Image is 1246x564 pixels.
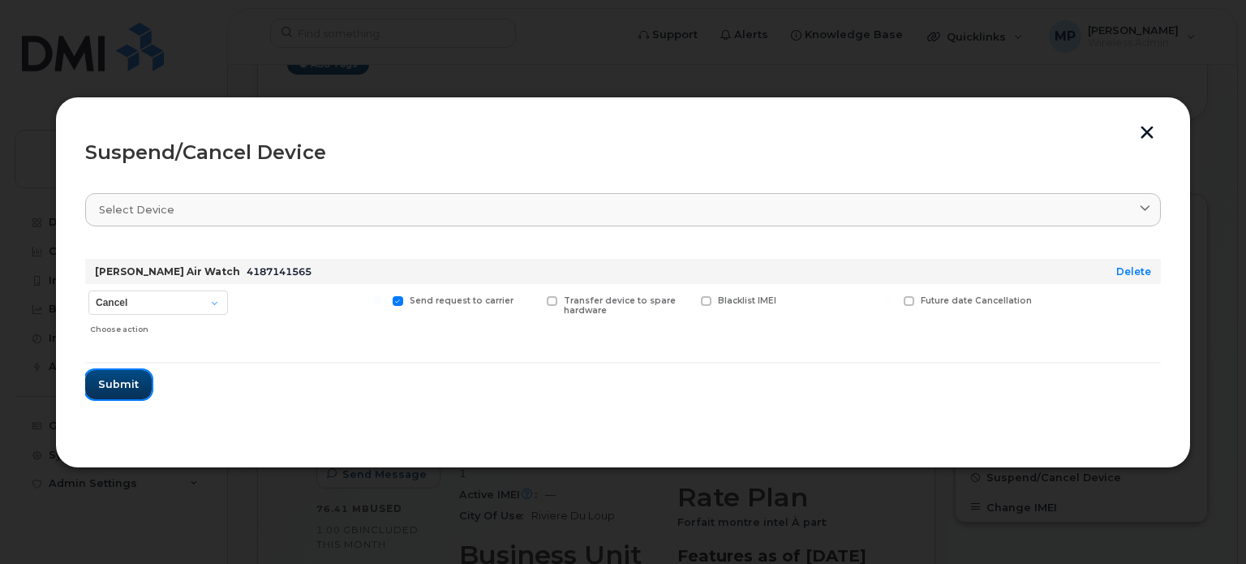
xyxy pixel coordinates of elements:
[85,143,1161,162] div: Suspend/Cancel Device
[681,296,690,304] input: Blacklist IMEI
[247,265,311,278] span: 4187141565
[90,316,228,336] div: Choose action
[95,265,240,278] strong: [PERSON_NAME] Air Watch
[564,295,676,316] span: Transfer device to spare hardware
[718,295,776,306] span: Blacklist IMEI
[884,296,892,304] input: Future date Cancellation
[921,295,1032,306] span: Future date Cancellation
[1116,265,1151,278] a: Delete
[527,296,535,304] input: Transfer device to spare hardware
[410,295,513,306] span: Send request to carrier
[373,296,381,304] input: Send request to carrier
